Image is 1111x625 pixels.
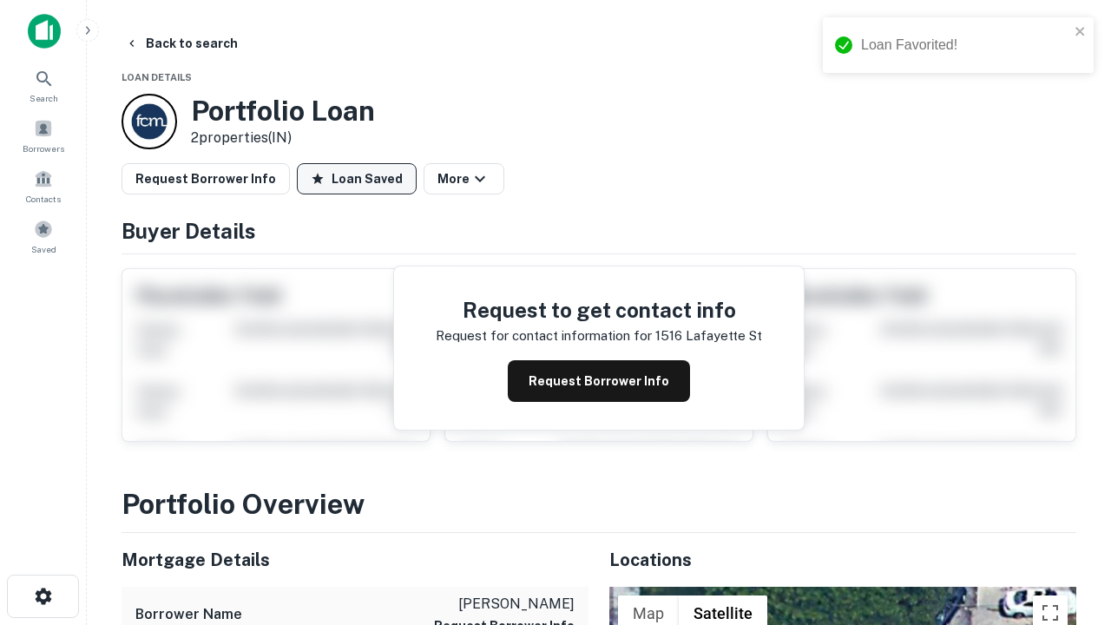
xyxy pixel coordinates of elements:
[5,62,82,109] a: Search
[122,215,1076,247] h4: Buyer Details
[122,547,588,573] h5: Mortgage Details
[5,213,82,260] a: Saved
[31,242,56,256] span: Saved
[5,112,82,159] a: Borrowers
[30,91,58,105] span: Search
[191,128,375,148] p: 2 properties (IN)
[609,547,1076,573] h5: Locations
[26,192,61,206] span: Contacts
[122,163,290,194] button: Request Borrower Info
[191,95,375,128] h3: Portfolio Loan
[23,141,64,155] span: Borrowers
[1075,24,1087,41] button: close
[434,594,575,615] p: [PERSON_NAME]
[122,484,1076,525] h3: Portfolio Overview
[436,326,652,346] p: Request for contact information for
[436,294,762,326] h4: Request to get contact info
[118,28,245,59] button: Back to search
[424,163,504,194] button: More
[135,604,242,625] h6: Borrower Name
[5,162,82,209] a: Contacts
[861,35,1069,56] div: Loan Favorited!
[122,72,192,82] span: Loan Details
[508,360,690,402] button: Request Borrower Info
[655,326,762,346] p: 1516 lafayette st
[28,14,61,49] img: capitalize-icon.png
[297,163,417,194] button: Loan Saved
[1024,486,1111,569] iframe: Chat Widget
